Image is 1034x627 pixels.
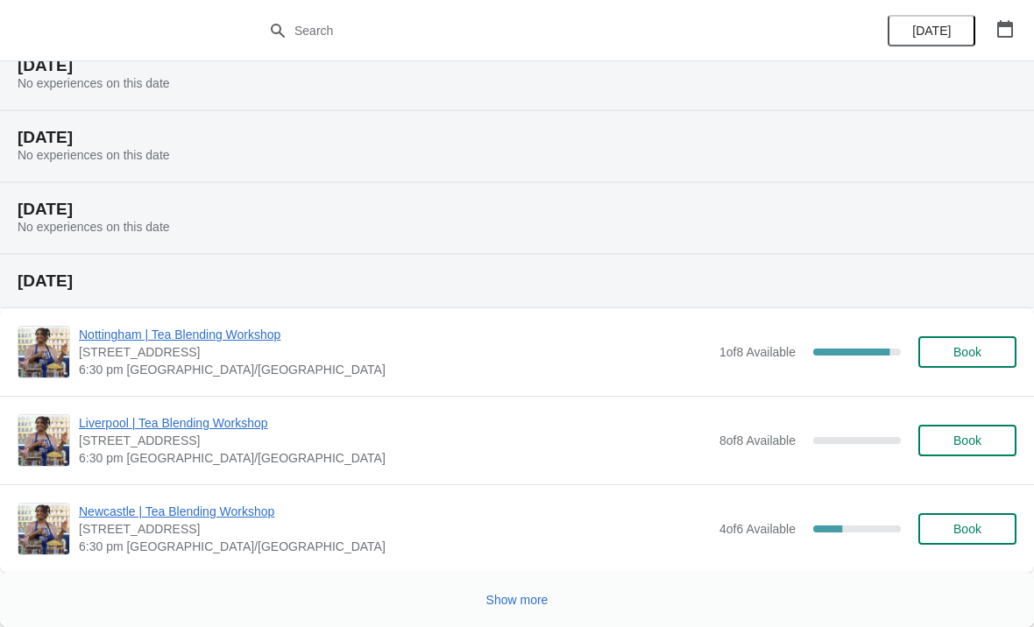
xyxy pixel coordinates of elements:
h2: [DATE] [18,129,1016,146]
button: [DATE] [888,15,975,46]
h2: [DATE] [18,57,1016,74]
span: [DATE] [912,24,951,38]
span: 4 of 6 Available [719,522,796,536]
span: Nottingham | Tea Blending Workshop [79,326,711,343]
button: Book [918,513,1016,545]
img: Nottingham | Tea Blending Workshop | 24 Bridlesmith Gate, Nottingham NG1 2GQ, UK | 6:30 pm Europe... [18,327,69,377]
span: 8 of 8 Available [719,433,796,447]
span: Book [953,345,981,359]
button: Book [918,425,1016,456]
span: Book [953,433,981,447]
span: No experiences on this date [18,148,170,162]
span: Show more [486,593,549,607]
input: Search [294,15,775,46]
h2: [DATE] [18,201,1016,218]
span: Newcastle | Tea Blending Workshop [79,503,711,520]
button: Book [918,336,1016,368]
span: Liverpool | Tea Blending Workshop [79,414,711,432]
img: Liverpool | Tea Blending Workshop | 106 Bold St, Liverpool , L1 4EZ | 6:30 pm Europe/London [18,415,69,466]
h2: [DATE] [18,272,1016,290]
span: [STREET_ADDRESS] [79,432,711,449]
span: [STREET_ADDRESS] [79,343,711,361]
span: No experiences on this date [18,76,170,90]
span: 1 of 8 Available [719,345,796,359]
button: Show more [479,584,556,616]
span: Book [953,522,981,536]
span: [STREET_ADDRESS] [79,520,711,538]
span: 6:30 pm [GEOGRAPHIC_DATA]/[GEOGRAPHIC_DATA] [79,449,711,467]
span: 6:30 pm [GEOGRAPHIC_DATA]/[GEOGRAPHIC_DATA] [79,361,711,378]
span: 6:30 pm [GEOGRAPHIC_DATA]/[GEOGRAPHIC_DATA] [79,538,711,555]
span: No experiences on this date [18,220,170,234]
img: Newcastle | Tea Blending Workshop | 123 Grainger Street, Newcastle upon Tyne, NE1 5AE | 6:30 pm E... [18,504,69,554]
